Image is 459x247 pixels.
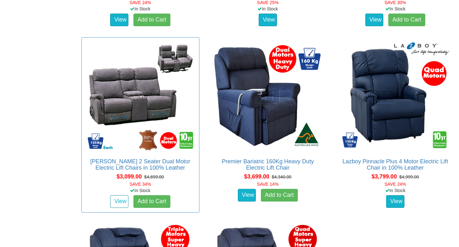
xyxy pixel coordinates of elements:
[365,14,384,26] a: View
[80,187,201,194] div: In Stock
[386,195,404,208] a: View
[272,174,291,179] del: $4,340.00
[372,173,397,180] span: $3,799.00
[238,189,256,202] a: View
[144,174,164,179] del: $4,699.00
[133,195,170,208] a: Add to Cart
[85,41,196,152] img: Dalton 2 Seater Dual Motor Electric Lift Chairs in 100% Leather
[335,187,456,194] div: In Stock
[212,41,323,152] img: Premier Bariatric 160Kg Heavy Duty Electric Lift Chair
[80,6,201,12] div: In Stock
[399,174,419,179] del: $4,999.00
[117,173,142,180] span: $3,099.00
[261,189,298,202] a: Add to Cart
[90,158,190,171] a: [PERSON_NAME] 2 Seater Dual Motor Electric Lift Chairs in 100% Leather
[340,41,451,152] img: Lazboy Pinnacle Plus 4 Motor Electric Lift Chair in 100% Leather
[129,182,151,187] font: SAVE 34%
[208,6,328,12] div: In Stock
[244,173,269,180] span: $3,699.00
[257,182,279,187] font: SAVE 14%
[222,158,314,171] a: Premier Bariatric 160Kg Heavy Duty Electric Lift Chair
[133,14,170,26] a: Add to Cart
[335,6,456,12] div: In Stock
[259,14,277,26] a: View
[343,158,448,171] a: Lazboy Pinnacle Plus 4 Motor Electric Lift Chair in 100% Leather
[388,14,425,26] a: Add to Cart
[110,195,128,208] a: View
[385,182,406,187] font: SAVE 24%
[110,14,128,26] a: View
